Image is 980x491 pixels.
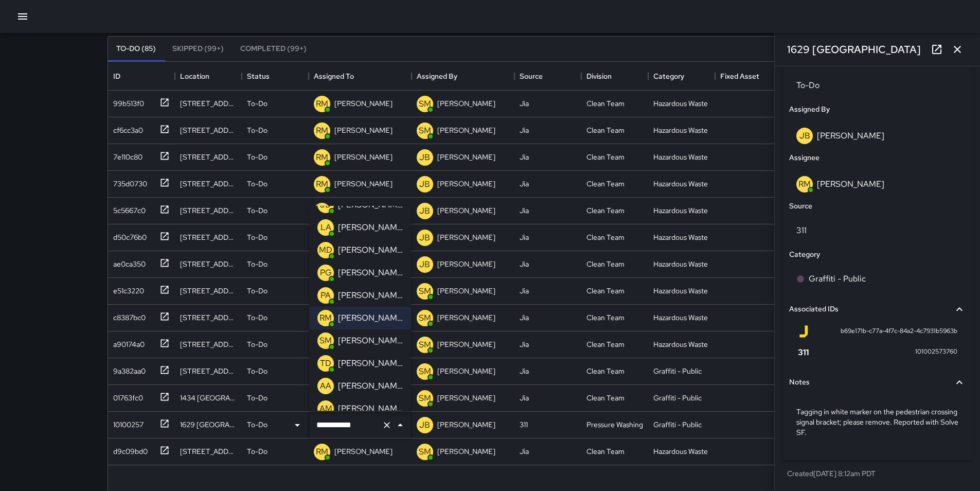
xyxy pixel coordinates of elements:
p: SM [319,335,332,347]
div: Jia [520,312,529,323]
button: Clear [380,418,394,432]
p: To-Do [247,312,268,323]
div: 7e110c80 [109,148,142,162]
div: Clean Team [586,286,625,296]
div: Jia [520,286,529,296]
p: [PERSON_NAME] [334,98,393,109]
p: [PERSON_NAME] [338,244,403,256]
p: SM [419,125,431,137]
button: Skipped (99+) [164,37,232,61]
p: [PERSON_NAME] [437,286,495,296]
div: 10100257 [109,415,144,430]
p: [PERSON_NAME] [437,152,495,162]
p: RM [319,312,332,324]
div: Jia [520,446,529,457]
div: Source [520,62,543,91]
p: [PERSON_NAME] [334,179,393,189]
div: Jia [520,98,529,109]
p: RM [316,98,328,110]
div: Hazardous Waste [653,259,708,269]
div: 44 9th Street [180,205,237,216]
p: [PERSON_NAME] [338,380,403,392]
p: To-Do [247,205,268,216]
p: To-Do [247,419,268,430]
div: Clean Team [586,205,625,216]
div: 50 9th Street [180,179,237,189]
div: Jia [520,366,529,376]
p: PA [320,289,331,302]
div: Clean Team [586,232,625,242]
div: Status [242,62,309,91]
p: AM [319,402,332,415]
div: 1 South Van Ness Avenue [180,312,237,323]
p: [PERSON_NAME] [338,335,403,347]
p: [PERSON_NAME] [338,221,403,234]
p: To-Do [247,286,268,296]
div: Graffiti - Public [653,366,702,376]
p: [PERSON_NAME] [338,289,403,302]
div: Clean Team [586,446,625,457]
div: Hazardous Waste [653,232,708,242]
div: Assigned To [314,62,354,91]
div: d9c09bd0 [109,442,148,457]
div: 01763fc0 [109,389,143,403]
div: a90174a0 [109,335,145,349]
div: e51c3220 [109,282,144,296]
div: 735d0730 [109,174,147,189]
div: Division [586,62,612,91]
div: Hazardous Waste [653,312,708,323]
div: 32 9th Street [180,152,237,162]
div: Hazardous Waste [653,98,708,109]
p: To-Do [247,339,268,349]
p: To-Do [247,366,268,376]
p: [PERSON_NAME] [338,402,403,415]
p: [PERSON_NAME] [437,98,495,109]
div: Graffiti - Public [653,419,702,430]
div: 1355 Market Street [180,232,237,242]
div: Clean Team [586,366,625,376]
p: [PERSON_NAME] [437,179,495,189]
p: JB [419,419,430,431]
div: 5c5667c0 [109,201,146,216]
p: SM [419,285,431,297]
div: Assigned To [309,62,412,91]
div: Jia [520,152,529,162]
p: [PERSON_NAME] [437,446,495,457]
p: [PERSON_NAME] [437,393,495,403]
p: [PERSON_NAME] [437,125,495,135]
p: JB [419,151,430,164]
p: [PERSON_NAME] [437,366,495,376]
div: Location [180,62,209,91]
div: 1415 Market Street [180,125,237,135]
p: [PERSON_NAME] [437,205,495,216]
p: RM [316,125,328,137]
p: RM [316,205,328,217]
div: 1 South Van Ness Avenue [180,339,237,349]
p: [PERSON_NAME] [437,419,495,430]
div: Clean Team [586,125,625,135]
p: SM [419,446,431,458]
div: 55 South Van Ness Avenue [180,286,237,296]
div: Status [247,62,270,91]
div: Graffiti - Public [653,393,702,403]
p: MD [319,244,332,256]
div: Clean Team [586,152,625,162]
p: JB [419,178,430,190]
p: To-Do [247,232,268,242]
p: [PERSON_NAME] [334,152,393,162]
p: JB [419,258,430,271]
div: Assigned By [412,62,514,91]
p: To-Do [247,152,268,162]
p: To-Do [247,179,268,189]
div: 1375 Market Street [180,446,237,457]
div: Division [581,62,648,91]
div: Jia [520,125,529,135]
div: cf6cc3a0 [109,121,143,135]
p: SM [419,98,431,110]
div: Category [648,62,715,91]
div: Fixed Asset [715,62,782,91]
p: To-Do [247,125,268,135]
p: To-Do [247,259,268,269]
div: Fixed Asset [720,62,759,91]
div: ae0ca350 [109,255,146,269]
